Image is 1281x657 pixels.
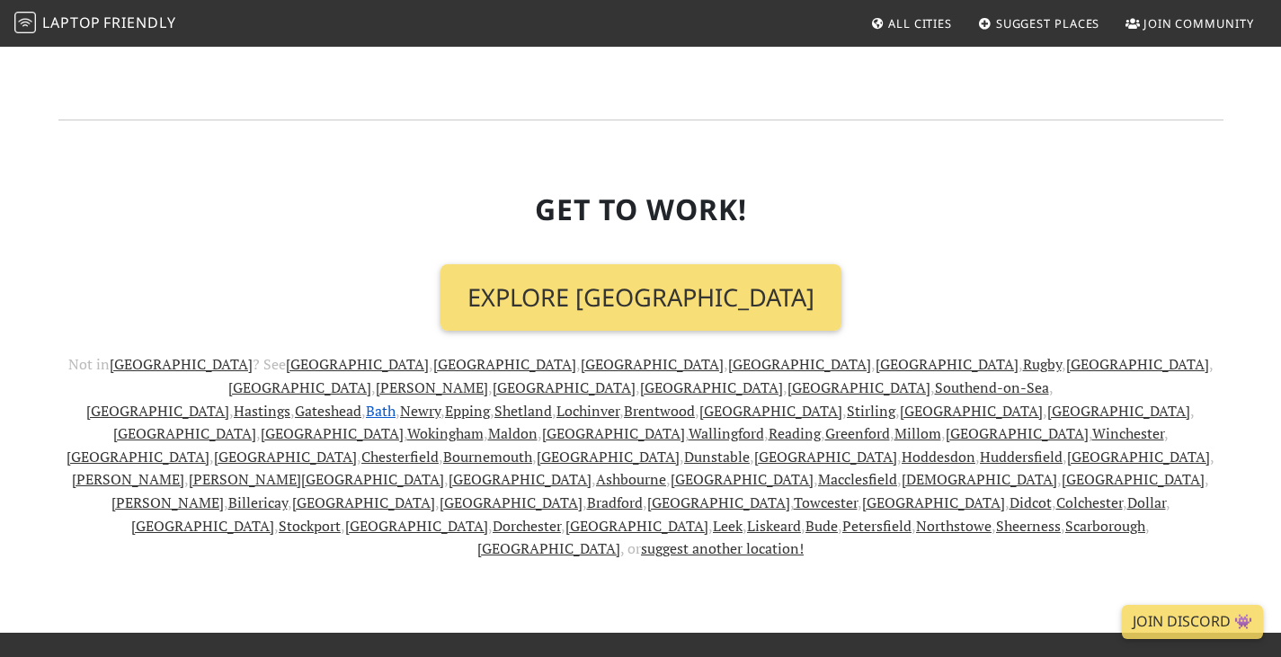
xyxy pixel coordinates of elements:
a: [GEOGRAPHIC_DATA] [647,493,790,512]
a: Rugby [1023,354,1062,374]
a: [GEOGRAPHIC_DATA] [1062,469,1205,489]
a: [GEOGRAPHIC_DATA] [862,493,1005,512]
a: [GEOGRAPHIC_DATA] [86,401,229,421]
a: Bath [366,401,396,421]
a: Scarborough [1065,516,1145,536]
a: [PERSON_NAME][GEOGRAPHIC_DATA] [189,469,444,489]
a: [GEOGRAPHIC_DATA] [542,423,685,443]
a: Reading [769,423,821,443]
a: [GEOGRAPHIC_DATA] [900,401,1043,421]
a: [PERSON_NAME] [111,493,224,512]
a: Ashbourne [596,469,666,489]
a: [GEOGRAPHIC_DATA] [1066,354,1209,374]
span: Friendly [103,13,175,32]
a: [GEOGRAPHIC_DATA] [787,377,930,397]
a: Brentwood [624,401,695,421]
a: [GEOGRAPHIC_DATA] [440,493,583,512]
a: [GEOGRAPHIC_DATA] [640,377,783,397]
a: [GEOGRAPHIC_DATA] [754,447,897,466]
span: Not in ? See , , , , , , , , , , , , , , , , , , , , , , , , , , , , , , , , , , , , , , , , , , ... [67,354,1214,558]
a: Liskeard [747,516,801,536]
a: Gateshead [295,401,361,421]
span: Join Community [1143,15,1254,31]
a: [GEOGRAPHIC_DATA] [228,377,371,397]
a: Wallingford [689,423,764,443]
a: [GEOGRAPHIC_DATA] [113,423,256,443]
a: Huddersfield [980,447,1063,466]
a: Bude [805,516,838,536]
a: Winchester [1092,423,1164,443]
a: Stockport [279,516,341,536]
a: [GEOGRAPHIC_DATA] [699,401,842,421]
span: Laptop [42,13,101,32]
a: LaptopFriendly LaptopFriendly [14,8,176,40]
a: [GEOGRAPHIC_DATA] [1047,401,1190,421]
a: [GEOGRAPHIC_DATA] [1067,447,1210,466]
a: [GEOGRAPHIC_DATA] [433,354,576,374]
a: [GEOGRAPHIC_DATA] [292,493,435,512]
a: [GEOGRAPHIC_DATA] [345,516,488,536]
a: [GEOGRAPHIC_DATA] [286,354,429,374]
a: Greenford [825,423,890,443]
a: Millom [894,423,941,443]
a: [GEOGRAPHIC_DATA] [876,354,1019,374]
a: [GEOGRAPHIC_DATA] [261,423,404,443]
a: Lochinver [556,401,619,421]
a: [GEOGRAPHIC_DATA] [131,516,274,536]
a: Towcester [794,493,858,512]
h2: Get To Work! [58,192,1223,226]
a: [GEOGRAPHIC_DATA] [67,447,209,466]
a: Epping [445,401,490,421]
a: Hastings [234,401,290,421]
a: [GEOGRAPHIC_DATA] [537,447,680,466]
a: Dunstable [684,447,750,466]
a: [GEOGRAPHIC_DATA] [946,423,1089,443]
a: [GEOGRAPHIC_DATA] [214,447,357,466]
span: Suggest Places [996,15,1100,31]
span: All Cities [888,15,952,31]
a: [GEOGRAPHIC_DATA] [728,354,871,374]
a: Suggest Places [971,7,1108,40]
a: Maldon [488,423,538,443]
a: Petersfield [842,516,912,536]
a: Shetland [494,401,552,421]
a: [GEOGRAPHIC_DATA] [581,354,724,374]
a: Stirling [847,401,895,421]
a: [GEOGRAPHIC_DATA] [493,377,636,397]
a: Bournemouth [443,447,532,466]
a: [GEOGRAPHIC_DATA] [449,469,592,489]
a: All Cities [863,7,959,40]
a: Didcot [1010,493,1052,512]
a: Join Community [1118,7,1261,40]
a: Explore [GEOGRAPHIC_DATA] [440,264,841,331]
a: [GEOGRAPHIC_DATA] [110,354,253,374]
a: [PERSON_NAME] [376,377,488,397]
a: Chesterfield [361,447,439,466]
a: suggest another location! [641,538,804,558]
a: Macclesfield [818,469,897,489]
a: Dorchester [493,516,561,536]
a: [GEOGRAPHIC_DATA] [477,538,620,558]
a: [GEOGRAPHIC_DATA] [565,516,708,536]
a: [DEMOGRAPHIC_DATA] [902,469,1057,489]
a: Colchester [1056,493,1123,512]
a: Dollar [1127,493,1166,512]
a: Billericay [228,493,288,512]
a: Leek [713,516,743,536]
a: Bradford [587,493,643,512]
a: Newry [400,401,440,421]
a: Wokingham [407,423,484,443]
a: Sheerness [996,516,1061,536]
a: Northstowe [916,516,992,536]
a: Southend-on-Sea [935,377,1049,397]
a: [PERSON_NAME] [72,469,184,489]
a: Hoddesdon [902,447,975,466]
a: [GEOGRAPHIC_DATA] [671,469,814,489]
img: LaptopFriendly [14,12,36,33]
